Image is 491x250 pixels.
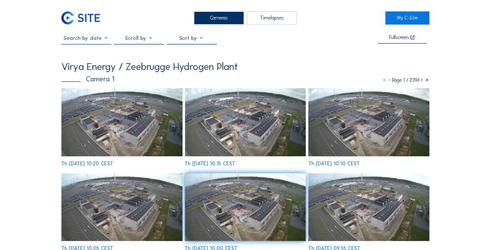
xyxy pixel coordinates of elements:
div: Camera 1 [61,76,114,83]
div: Th [DATE] 10:20 CEST [61,161,113,167]
div: Th [DATE] 10:15 CEST [185,161,236,167]
img: image_53123892 [185,173,306,242]
img: image_53124420 [61,88,183,156]
img: image_53124242 [185,88,306,156]
img: image_53123749 [308,173,430,242]
div: Virya Energy / Zeebrugge Hydrogen Plant [61,62,238,72]
div: Timelapses [247,11,297,25]
a: My C-Site [386,11,430,25]
div: Cameras [194,11,244,25]
img: image_53124056 [61,173,183,242]
div: Fullscreen [390,35,409,41]
div: Th [DATE] 10:10 CEST [308,161,360,167]
span: Page 1 / 2394 [392,77,419,83]
img: image_53124073 [308,88,430,156]
input: Search by date 󰅀 [61,35,111,41]
a: C-SITE Logo [61,11,105,25]
img: C-SITE Logo [61,11,100,25]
